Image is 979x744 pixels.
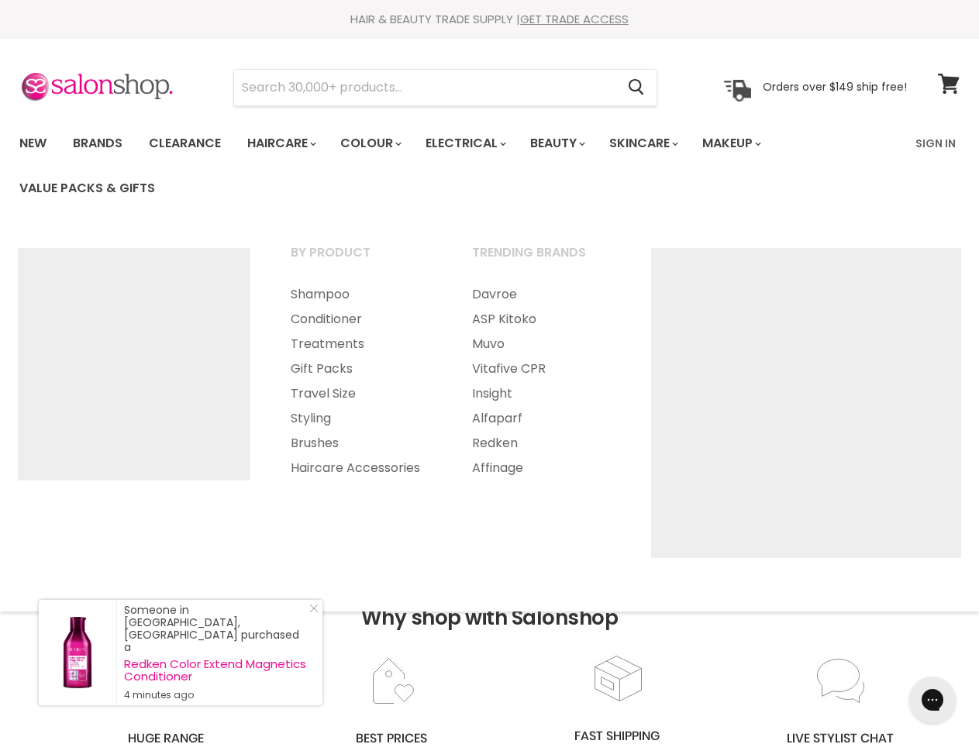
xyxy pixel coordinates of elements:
a: Vitafive CPR [453,356,631,381]
p: Orders over $149 ship free! [763,80,907,94]
a: Brands [61,127,134,160]
input: Search [234,70,615,105]
a: Redken Color Extend Magnetics Conditioner [124,658,307,683]
a: New [8,127,58,160]
a: Shampoo [271,282,450,307]
a: Close Notification [303,604,319,619]
a: GET TRADE ACCESS [520,11,629,27]
a: Sign In [906,127,965,160]
a: Davroe [453,282,631,307]
button: Search [615,70,657,105]
a: Affinage [453,456,631,480]
a: Treatments [271,332,450,356]
a: Visit product page [39,600,116,705]
ul: Main menu [453,282,631,480]
a: Conditioner [271,307,450,332]
small: 4 minutes ago [124,689,307,701]
a: Brushes [271,431,450,456]
a: Haircare [236,127,326,160]
a: Travel Size [271,381,450,406]
ul: Main menu [8,121,906,211]
svg: Close Icon [309,604,319,613]
a: Trending Brands [453,240,631,279]
a: Makeup [691,127,770,160]
a: By Product [271,240,450,279]
a: Skincare [598,127,688,160]
div: Someone in [GEOGRAPHIC_DATA], [GEOGRAPHIC_DATA] purchased a [124,604,307,701]
a: Value Packs & Gifts [8,172,167,205]
a: Electrical [414,127,515,160]
a: Colour [329,127,411,160]
a: Beauty [519,127,595,160]
a: Gift Packs [271,356,450,381]
iframe: Gorgias live chat messenger [901,671,963,728]
a: Haircare Accessories [271,456,450,480]
a: Styling [271,406,450,431]
a: Insight [453,381,631,406]
a: Clearance [137,127,233,160]
form: Product [233,69,657,106]
a: Alfaparf [453,406,631,431]
a: ASP Kitoko [453,307,631,332]
a: Redken [453,431,631,456]
ul: Main menu [271,282,450,480]
a: Muvo [453,332,631,356]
